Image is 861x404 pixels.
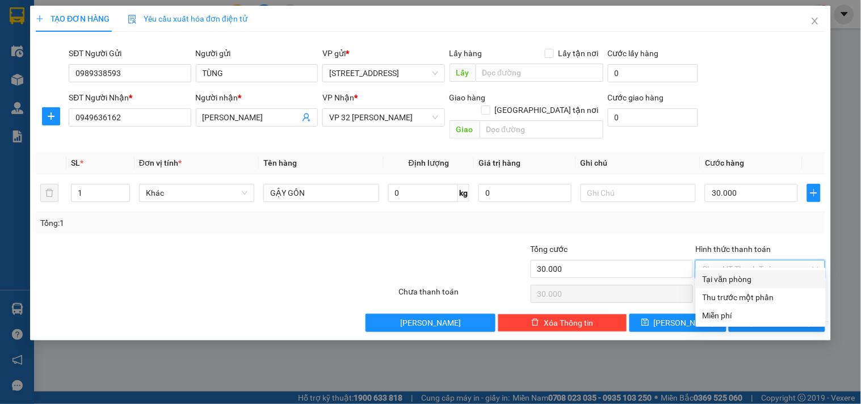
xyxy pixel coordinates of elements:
[128,14,247,23] span: Yêu cầu xuất hóa đơn điện tử
[450,49,482,58] span: Lấy hàng
[263,184,379,202] input: VD: Bàn, Ghế
[196,91,318,104] div: Người nhận
[608,64,699,82] input: Cước lấy hàng
[450,120,480,138] span: Giao
[409,158,449,167] span: Định lượng
[146,184,247,201] span: Khác
[807,184,821,202] button: plus
[703,291,819,304] div: Thu trước một phần
[654,317,715,329] span: [PERSON_NAME]
[476,64,603,82] input: Dọc đường
[329,65,438,82] span: 142 Hai Bà Trưng
[42,107,60,125] button: plus
[36,14,110,23] span: TẠO ĐƠN HÀNG
[40,184,58,202] button: delete
[322,47,444,60] div: VP gửi
[641,318,649,327] span: save
[581,184,696,202] input: Ghi Chú
[400,317,461,329] span: [PERSON_NAME]
[302,113,311,122] span: user-add
[450,64,476,82] span: Lấy
[810,16,820,26] span: close
[799,6,831,37] button: Close
[263,158,297,167] span: Tên hàng
[139,158,182,167] span: Đơn vị tính
[576,152,700,174] th: Ghi chú
[458,184,469,202] span: kg
[366,314,495,332] button: [PERSON_NAME]
[703,273,819,285] div: Tại văn phòng
[450,93,486,102] span: Giao hàng
[705,158,744,167] span: Cước hàng
[478,184,572,202] input: 0
[329,109,438,126] span: VP 32 Mạc Thái Tổ
[128,15,137,24] img: icon
[40,217,333,229] div: Tổng: 1
[703,309,819,322] div: Miễn phí
[544,317,593,329] span: Xóa Thông tin
[71,158,80,167] span: SL
[554,47,603,60] span: Lấy tận nơi
[480,120,603,138] input: Dọc đường
[478,158,520,167] span: Giá trị hàng
[629,314,726,332] button: save[PERSON_NAME]
[43,112,60,121] span: plus
[531,245,568,254] span: Tổng cước
[608,49,659,58] label: Cước lấy hàng
[608,108,699,127] input: Cước giao hàng
[498,314,627,332] button: deleteXóa Thông tin
[69,91,191,104] div: SĐT Người Nhận
[695,245,771,254] label: Hình thức thanh toán
[608,93,664,102] label: Cước giao hàng
[69,47,191,60] div: SĐT Người Gửi
[36,15,44,23] span: plus
[490,104,603,116] span: [GEOGRAPHIC_DATA] tận nơi
[808,188,820,197] span: plus
[397,285,529,305] div: Chưa thanh toán
[531,318,539,327] span: delete
[322,93,354,102] span: VP Nhận
[196,47,318,60] div: Người gửi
